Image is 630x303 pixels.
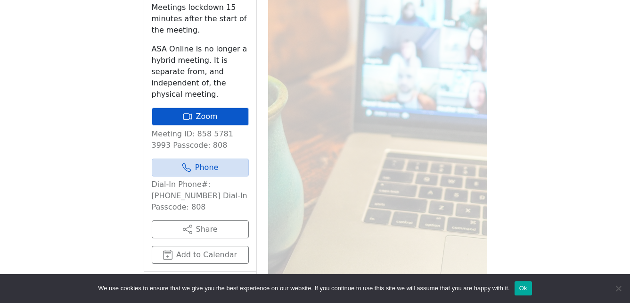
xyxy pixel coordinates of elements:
[152,220,249,238] button: Share
[614,284,623,293] span: No
[152,108,249,126] a: Zoom
[152,246,249,264] button: Add to Calendar
[152,159,249,177] a: Phone
[515,281,532,295] button: Ok
[98,284,509,293] span: We use cookies to ensure that we give you the best experience on our website. If you continue to ...
[152,128,249,151] p: Meeting ID: 858 5781 3993 Passcode: 808
[152,179,249,213] p: Dial-In Phone#: [PHONE_NUMBER] Dial-In Passcode: 808
[152,43,249,100] p: ASA Online is no longer a hybrid meeting. It is separate from, and independent of, the physical m...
